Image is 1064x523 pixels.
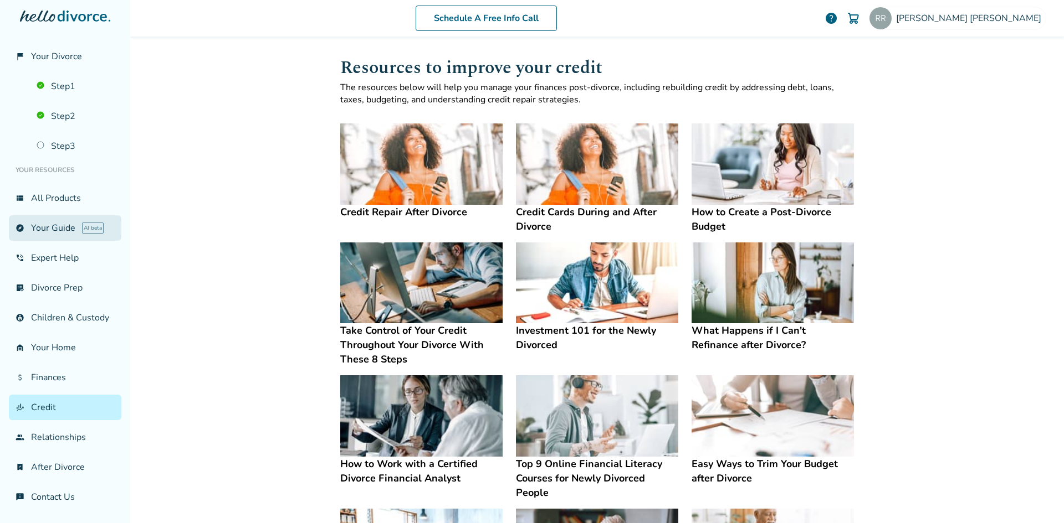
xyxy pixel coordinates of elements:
a: Credit Repair After DivorceCredit Repair After Divorce [340,123,503,219]
img: How to Create a Post-Divorce Budget [692,123,854,205]
a: How to Work with a Certified Divorce Financial AnalystHow to Work with a Certified Divorce Financ... [340,375,503,485]
a: Investment 101 for the Newly DivorcedInvestment 101 for the Newly Divorced [516,242,678,353]
a: Schedule A Free Info Call [416,6,557,31]
span: chat_info [16,493,24,501]
span: AI beta [82,222,104,234]
h4: How to Work with a Certified Divorce Financial Analyst [340,457,503,485]
span: account_child [16,313,24,322]
h1: Resources to improve your credit [340,54,855,81]
a: Take Control of Your Credit Throughout Your Divorce With These 8 StepsTake Control of Your Credit... [340,242,503,367]
span: phone_in_talk [16,253,24,262]
a: bookmark_checkAfter Divorce [9,454,121,480]
iframe: Chat Widget [1009,470,1064,523]
a: Step1 [30,74,121,99]
img: raquel_tax@yahoo.com [869,7,892,29]
a: groupRelationships [9,424,121,450]
span: Your Divorce [31,50,82,63]
a: exploreYour GuideAI beta [9,215,121,241]
span: group [16,433,24,442]
h4: Credit Cards During and After Divorce [516,205,678,234]
h4: Easy Ways to Trim Your Budget after Divorce [692,457,854,485]
a: view_listAll Products [9,185,121,211]
a: How to Create a Post-Divorce BudgetHow to Create a Post-Divorce Budget [692,123,854,234]
a: account_childChildren & Custody [9,305,121,330]
span: view_list [16,194,24,203]
img: Credit Cards During and After Divorce [516,123,678,205]
img: How to Work with a Certified Divorce Financial Analyst [340,375,503,457]
a: phone_in_talkExpert Help [9,245,121,271]
a: list_alt_checkDivorce Prep [9,275,121,301]
a: help [825,12,838,25]
span: bookmark_check [16,463,24,472]
h4: What Happens if I Can't Refinance after Divorce? [692,323,854,352]
p: The resources below will help you manage your finances post-divorce, including rebuilding credit ... [340,81,855,106]
h4: Top 9 Online Financial Literacy Courses for Newly Divorced People [516,457,678,500]
span: [PERSON_NAME] [PERSON_NAME] [896,12,1046,24]
span: explore [16,224,24,232]
a: Credit Cards During and After DivorceCredit Cards During and After Divorce [516,123,678,234]
img: Top 9 Online Financial Literacy Courses for Newly Divorced People [516,375,678,457]
span: garage_home [16,343,24,352]
img: Take Control of Your Credit Throughout Your Divorce With These 8 Steps [340,242,503,324]
span: list_alt_check [16,283,24,292]
img: Cart [847,12,860,25]
a: Step2 [30,103,121,129]
h4: How to Create a Post-Divorce Budget [692,205,854,234]
img: Investment 101 for the Newly Divorced [516,242,678,324]
img: Easy Ways to Trim Your Budget after Divorce [692,375,854,457]
a: Top 9 Online Financial Literacy Courses for Newly Divorced PeopleTop 9 Online Financial Literacy ... [516,375,678,500]
span: attach_money [16,373,24,382]
img: Credit Repair After Divorce [340,123,503,205]
a: flag_2Your Divorce [9,44,121,69]
span: finance_mode [16,403,24,412]
a: Step3 [30,133,121,159]
li: Your Resources [9,159,121,181]
img: What Happens if I Can't Refinance after Divorce? [692,242,854,324]
a: finance_modeCredit [9,395,121,420]
a: attach_moneyFinances [9,365,121,390]
h4: Take Control of Your Credit Throughout Your Divorce With These 8 Steps [340,323,503,366]
span: flag_2 [16,52,24,61]
a: chat_infoContact Us [9,484,121,510]
a: What Happens if I Can't Refinance after Divorce?What Happens if I Can't Refinance after Divorce? [692,242,854,353]
h4: Investment 101 for the Newly Divorced [516,323,678,352]
h4: Credit Repair After Divorce [340,205,503,219]
a: garage_homeYour Home [9,335,121,360]
a: Easy Ways to Trim Your Budget after DivorceEasy Ways to Trim Your Budget after Divorce [692,375,854,485]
